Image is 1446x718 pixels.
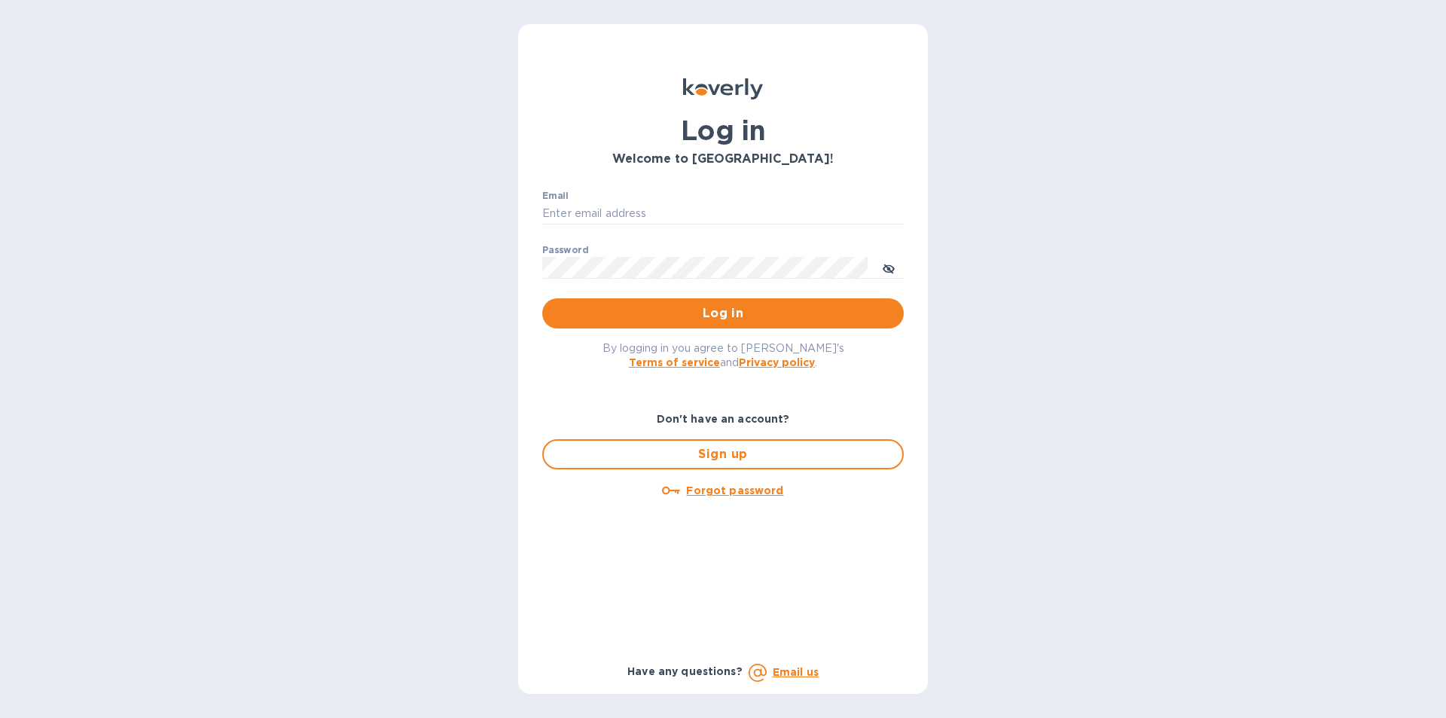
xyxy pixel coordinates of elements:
[542,191,569,200] label: Email
[602,342,844,368] span: By logging in you agree to [PERSON_NAME]'s and .
[542,203,904,225] input: Enter email address
[542,246,588,255] label: Password
[542,298,904,328] button: Log in
[542,152,904,167] h3: Welcome to [GEOGRAPHIC_DATA]!
[554,304,892,322] span: Log in
[629,356,720,368] a: Terms of service
[627,665,743,677] b: Have any questions?
[657,413,790,425] b: Don't have an account?
[542,115,904,146] h1: Log in
[542,439,904,469] button: Sign up
[874,252,904,283] button: toggle password visibility
[683,78,763,99] img: Koverly
[556,445,890,463] span: Sign up
[739,356,815,368] a: Privacy policy
[686,484,783,496] u: Forgot password
[773,666,819,678] a: Email us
